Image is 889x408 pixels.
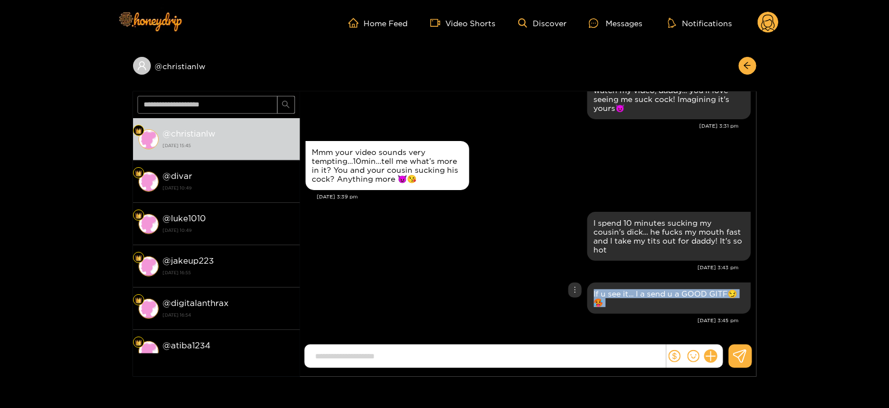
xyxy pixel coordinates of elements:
[518,18,567,28] a: Discover
[739,57,757,75] button: arrow-left
[163,298,229,308] strong: @ digitalanthrax
[594,218,744,254] div: I spend 10 minutes sucking my cousin's dick... he fucks my mouth fast and I take my tits out for ...
[743,61,752,71] span: arrow-left
[139,341,159,361] img: conversation
[587,283,751,314] div: Aug. 19, 3:45 pm
[163,268,294,278] strong: [DATE] 16:55
[163,213,207,223] strong: @ luke1010
[163,183,294,193] strong: [DATE] 10:49
[135,255,142,261] img: Fan Level
[163,140,294,150] strong: [DATE] 15:45
[317,193,751,201] div: [DATE] 3:39 pm
[163,225,294,235] strong: [DATE] 10:49
[135,170,142,177] img: Fan Level
[571,286,579,294] span: more
[137,61,147,71] span: user
[139,256,159,276] img: conversation
[163,171,193,181] strong: @ divar
[687,350,700,362] span: smile
[312,148,463,183] div: Mmm your video sounds very tempting…10min…tell me what’s more in it? You and your cousin sucking ...
[282,100,290,110] span: search
[163,352,294,362] strong: [DATE] 16:54
[669,350,681,362] span: dollar
[430,18,446,28] span: video-camera
[589,17,642,30] div: Messages
[139,172,159,192] img: conversation
[430,18,496,28] a: Video Shorts
[135,212,142,219] img: Fan Level
[135,128,142,134] img: Fan Level
[306,317,739,324] div: [DATE] 3:45 pm
[163,310,294,320] strong: [DATE] 16:54
[306,141,469,190] div: Aug. 19, 3:39 pm
[587,70,751,119] div: Aug. 19, 3:31 pm
[139,299,159,319] img: conversation
[163,341,211,350] strong: @ atiba1234
[139,214,159,234] img: conversation
[163,129,216,138] strong: @ christianlw
[135,339,142,346] img: Fan Level
[133,57,300,75] div: @christianlw
[306,264,739,271] div: [DATE] 3:43 pm
[139,129,159,149] img: conversation
[348,18,364,28] span: home
[306,122,739,130] div: [DATE] 3:31 pm
[277,96,295,114] button: search
[594,77,744,113] div: Umm yes baby... I'll sext you if you watch my video, daddy... you'll love seeing me suck cock! Im...
[587,212,751,261] div: Aug. 19, 3:43 pm
[163,256,214,265] strong: @ jakeup223
[348,18,408,28] a: Home Feed
[665,17,735,28] button: Notifications
[666,348,683,365] button: dollar
[135,297,142,304] img: Fan Level
[594,289,744,307] div: If u see it... I a send u a GOOD GITF😏🥵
